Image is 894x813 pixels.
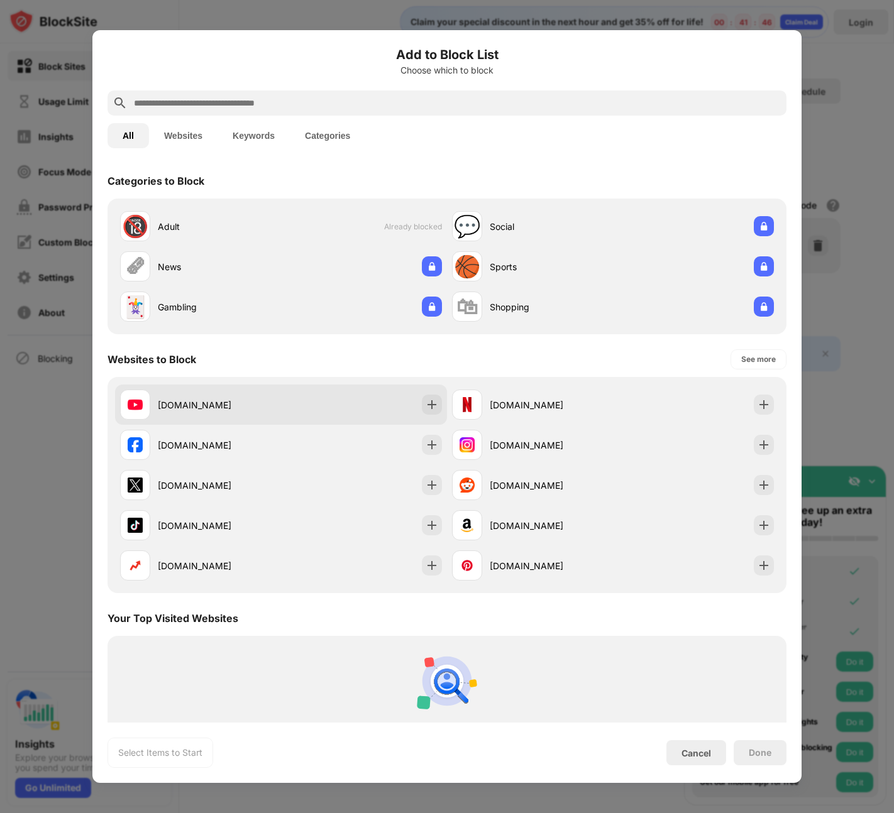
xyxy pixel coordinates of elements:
[490,559,613,572] div: [DOMAIN_NAME]
[741,353,776,366] div: See more
[128,397,143,412] img: favicons
[128,558,143,573] img: favicons
[108,45,786,64] h6: Add to Block List
[490,439,613,452] div: [DOMAIN_NAME]
[454,214,480,239] div: 💬
[158,439,281,452] div: [DOMAIN_NAME]
[417,651,477,711] img: personal-suggestions.svg
[113,95,128,111] img: search.svg
[460,437,475,452] img: favicons
[490,220,613,233] div: Social
[122,214,148,239] div: 🔞
[128,518,143,533] img: favicons
[749,748,771,758] div: Done
[128,437,143,452] img: favicons
[490,479,613,492] div: [DOMAIN_NAME]
[490,519,613,532] div: [DOMAIN_NAME]
[158,559,281,572] div: [DOMAIN_NAME]
[460,558,475,573] img: favicons
[454,254,480,280] div: 🏀
[128,477,143,493] img: favicons
[158,220,281,233] div: Adult
[460,518,475,533] img: favicons
[490,300,613,314] div: Shopping
[108,612,238,625] div: Your Top Visited Websites
[149,123,218,148] button: Websites
[122,294,148,320] div: 🃏
[158,260,281,273] div: News
[218,123,290,148] button: Keywords
[290,123,365,148] button: Categories
[158,519,281,532] div: [DOMAIN_NAME]
[108,65,786,75] div: Choose which to block
[490,398,613,412] div: [DOMAIN_NAME]
[118,746,202,759] div: Select Items to Start
[108,123,149,148] button: All
[158,300,281,314] div: Gambling
[158,479,281,492] div: [DOMAIN_NAME]
[460,477,475,493] img: favicons
[682,748,711,758] div: Cancel
[456,294,478,320] div: 🛍
[384,222,442,231] span: Already blocked
[460,397,475,412] img: favicons
[158,398,281,412] div: [DOMAIN_NAME]
[490,260,613,273] div: Sports
[108,353,196,366] div: Websites to Block
[124,254,146,280] div: 🗞
[108,175,204,187] div: Categories to Block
